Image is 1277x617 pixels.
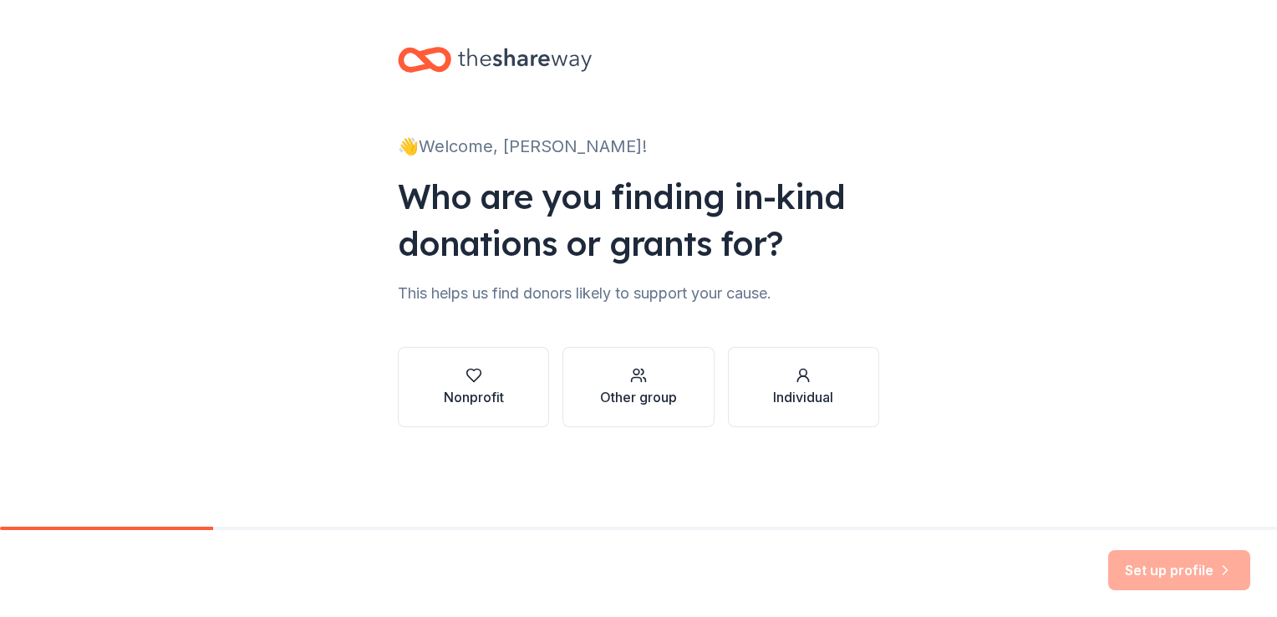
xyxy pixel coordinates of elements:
div: 👋 Welcome, [PERSON_NAME]! [398,133,879,160]
div: Other group [600,387,677,407]
button: Nonprofit [398,347,549,427]
button: Other group [562,347,714,427]
button: Individual [728,347,879,427]
div: Who are you finding in-kind donations or grants for? [398,173,879,267]
div: Nonprofit [444,387,504,407]
div: This helps us find donors likely to support your cause. [398,280,879,307]
div: Individual [773,387,833,407]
